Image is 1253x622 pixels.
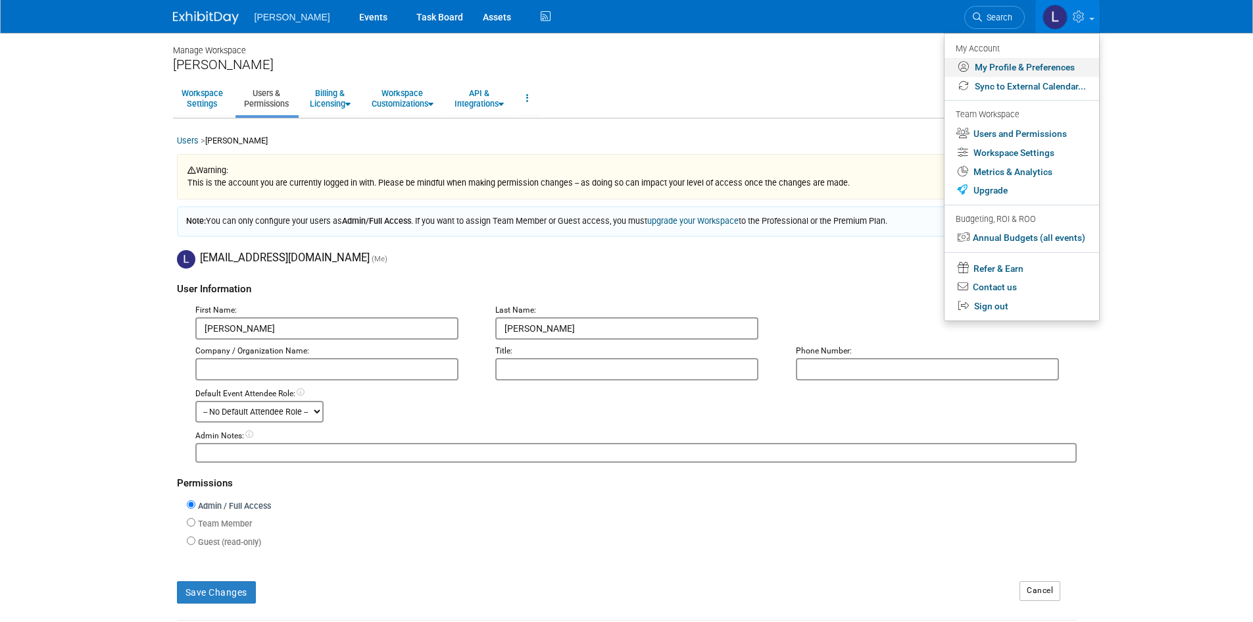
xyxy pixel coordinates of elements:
div: [PERSON_NAME] [177,135,1077,154]
a: WorkspaceCustomizations [363,82,442,115]
div: Phone Number: [796,346,1077,357]
a: Sign out [945,297,1099,316]
a: Search [964,6,1025,29]
a: Cancel [1020,581,1060,601]
a: Billing &Licensing [301,82,359,115]
label: Team Member [195,518,252,531]
a: WorkspaceSettings [173,82,232,115]
span: (Me) [372,255,387,264]
span: [PERSON_NAME] [255,12,330,22]
label: Guest (read-only) [195,536,261,549]
span: You can only configure your users as . If you want to assign Team Member or Guest access, you mus... [186,216,887,226]
span: Search [982,13,1012,22]
img: Leona Burton Rojas [177,250,195,269]
div: Manage Workspace [173,33,1081,57]
div: Last Name: [495,305,776,317]
a: Metrics & Analytics [945,163,1099,182]
div: My Account [956,40,1086,56]
div: First Name: [195,305,476,317]
a: Users and Permissions [945,124,1099,143]
div: Default Event Attendee Role: [195,388,1077,400]
span: Note: [186,216,206,226]
div: Title: [495,346,776,357]
a: Sync to External Calendar... [945,77,1099,96]
a: Upgrade [945,181,1099,200]
a: Refer & Earn [945,258,1099,278]
span: [EMAIL_ADDRESS][DOMAIN_NAME] [200,252,370,265]
div: Warning: This is the account you are currently logged in with. Please be mindful when making perm... [177,154,1077,200]
div: Team Workspace [956,108,1086,122]
a: upgrade your Workspace [647,216,739,226]
div: Company / Organization Name: [195,346,476,357]
a: Users &Permissions [235,82,297,115]
a: API &Integrations [446,82,512,115]
div: Permissions [177,463,1077,498]
label: Admin / Full Access [195,500,271,513]
a: Workspace Settings [945,143,1099,163]
div: [PERSON_NAME] [173,57,1081,73]
div: Budgeting, ROI & ROO [956,213,1086,226]
a: My Profile & Preferences [945,58,1099,77]
div: Admin Notes: [195,430,1077,442]
a: Annual Budgets (all events) [945,228,1099,247]
img: Leona Burton Rojas [1043,5,1068,30]
img: ExhibitDay [173,11,239,24]
a: Users [177,136,199,145]
span: Admin/Full Access [342,216,411,226]
button: Save Changes [177,581,256,604]
div: User Information [177,269,1077,303]
a: Contact us [945,278,1099,297]
span: > [201,136,205,145]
